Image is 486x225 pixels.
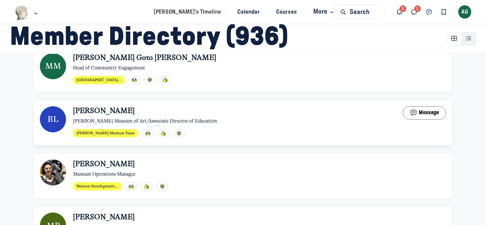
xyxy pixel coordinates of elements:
[147,5,227,19] a: [PERSON_NAME]’s Timeline
[76,78,121,82] span: [GEOGRAPHIC_DATA] ...
[73,212,135,222] span: [PERSON_NAME]
[73,159,135,169] span: [PERSON_NAME]
[458,5,472,19] div: AG
[450,35,458,41] svg: Card view
[436,5,451,19] button: Bookmarks
[73,106,135,116] span: [PERSON_NAME]
[15,6,29,20] img: Museums as Progress logo
[40,106,66,132] div: BL
[403,106,446,120] button: Message
[307,5,339,19] button: More
[333,5,385,19] button: Search
[10,21,288,57] h1: Member Directory (936)
[392,5,407,19] button: Notifications
[422,5,437,19] button: Chat threads
[40,106,446,137] a: View user profile
[313,7,336,17] span: More
[73,171,136,177] span: Museum Operations Manager
[15,5,39,21] button: Museums as Progress logo
[73,65,145,71] span: Head of Community Engagement
[270,5,304,19] a: Courses
[73,118,217,124] span: [PERSON_NAME] Museum of Art/Associate Director of Education
[465,35,472,41] svg: List view
[419,110,439,115] span: Message
[40,159,446,190] a: View user profile
[407,5,422,19] button: Direct messages
[76,184,118,189] span: Western Development ...
[76,130,135,136] span: [PERSON_NAME] Museum Team
[40,53,446,84] a: View user profile
[458,5,472,19] button: User menu options
[230,5,266,19] a: Calendar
